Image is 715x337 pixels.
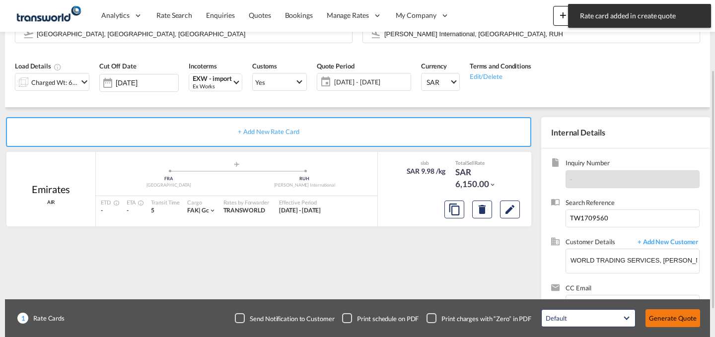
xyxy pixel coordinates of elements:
span: [DATE] - [DATE] [334,77,408,86]
button: Delete [472,201,492,218]
span: Rate card added in create quote [577,11,702,21]
div: EXW - import [193,75,232,82]
md-icon: assets/icons/custom/copyQuote.svg [448,203,460,215]
md-checkbox: Checkbox No Ink [235,313,334,323]
div: [PERSON_NAME] International [237,182,373,189]
span: Terms and Conditions [470,62,531,70]
button: Copy [444,201,464,218]
input: Search by Door/Airport [37,25,347,43]
span: + Add New Rate Card [238,128,299,135]
div: Ex Works [193,82,232,90]
span: Quote Period [317,62,355,70]
md-icon: icon-plus 400-fg [557,9,569,21]
span: [DATE] - [DATE] [332,75,411,89]
button: Edit [500,201,520,218]
div: Total Rate [455,159,505,166]
div: 18 Sep 2025 - 30 Sep 2025 [279,206,321,215]
md-chips-wrap: Chips container. Enter the text area, then type text, and press enter to add a chip. [570,295,699,317]
md-icon: icon-chevron-down [489,181,496,188]
div: 5 [151,206,180,215]
md-icon: assets/icons/custom/roll-o-plane.svg [231,162,243,167]
div: + Add New Rate Card [6,117,531,147]
div: Edit/Delete [470,71,531,81]
div: Default [546,314,567,322]
span: Bookings [285,11,313,19]
span: - [570,175,572,183]
span: My Company [396,10,436,20]
div: TRANSWORLD [223,206,269,215]
span: - [127,206,129,214]
div: Charged Wt: 616.00 KGicon-chevron-down [15,73,89,91]
div: ETA [127,199,142,206]
span: Incoterms [189,62,217,70]
span: Cut Off Date [99,62,137,70]
input: Select [116,79,178,87]
span: Currency [421,62,447,70]
md-checkbox: Checkbox No Ink [342,313,419,323]
span: Sell [467,160,475,166]
span: Enquiries [206,11,235,19]
span: CC Email [566,283,700,295]
md-select: Select Customs: Yes [252,73,307,91]
div: Charged Wt: 616.00 KG [31,75,78,89]
div: FRA [101,176,237,182]
span: | [199,206,201,214]
md-icon: icon-calendar [317,76,329,88]
div: [GEOGRAPHIC_DATA] [101,182,237,189]
span: Rate Search [156,11,192,19]
span: Load Details [15,62,62,70]
md-icon: Estimated Time Of Departure [111,200,117,206]
span: Inquiry Number [566,158,700,170]
span: New [557,11,594,19]
span: AIR [47,199,55,205]
div: Print charges with “Zero” in PDF [441,314,531,323]
input: Enter search reference [566,209,700,227]
input: Enter Customer Details [571,249,699,271]
span: FAK [187,206,202,214]
div: RUH [237,176,373,182]
div: SAR 9.98 /kg [407,166,446,176]
md-icon: icon-chevron-down [78,76,90,88]
span: Customs [252,62,277,70]
input: Search by Door/Airport [384,25,695,43]
div: ETD [101,199,117,206]
md-icon: Estimated Time Of Arrival [135,200,141,206]
span: Analytics [101,10,130,20]
md-input-container: King Khaled International, Riyadh, RUH [362,25,700,43]
span: - [101,206,103,214]
div: Emirates [32,182,70,196]
button: icon-plus 400-fgNewicon-chevron-down [553,6,598,26]
span: Quotes [249,11,271,19]
div: Rates by Forwarder [223,199,269,206]
div: Internal Details [541,117,710,148]
span: Customer Details [566,237,633,249]
input: Chips input. [572,296,671,317]
div: Effective Period [279,199,321,206]
span: SAR [427,77,449,87]
div: gc [187,206,209,215]
span: Search Reference [566,198,700,209]
div: Send Notification to Customer [250,314,334,323]
span: Rate Cards [28,314,65,323]
span: TRANSWORLD [223,206,265,214]
div: slab [404,159,446,166]
span: [DATE] - [DATE] [279,206,321,214]
span: + Add New Customer [633,237,700,249]
div: Cargo [187,199,215,206]
img: 1a84b2306ded11f09c1219774cd0a0fe.png [15,4,82,27]
md-select: Select Currency: ﷼ SARSaudi Arabia Riyal [421,73,460,91]
div: Transit Time [151,199,180,206]
div: SAR 6,150.00 [455,166,505,190]
button: Generate Quote [645,309,700,327]
span: Manage Rates [327,10,369,20]
span: 1 [17,313,28,324]
md-checkbox: Checkbox No Ink [427,313,531,323]
md-input-container: Frankfurt am Main International, Frankfurt-am-Main, FRA [15,25,353,43]
md-icon: icon-chevron-down [209,207,216,214]
md-icon: Chargeable Weight [54,63,62,71]
div: Print schedule on PDF [357,314,419,323]
div: Yes [255,78,265,86]
md-select: Select Incoterms: EXW - import Ex Works [189,73,242,91]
